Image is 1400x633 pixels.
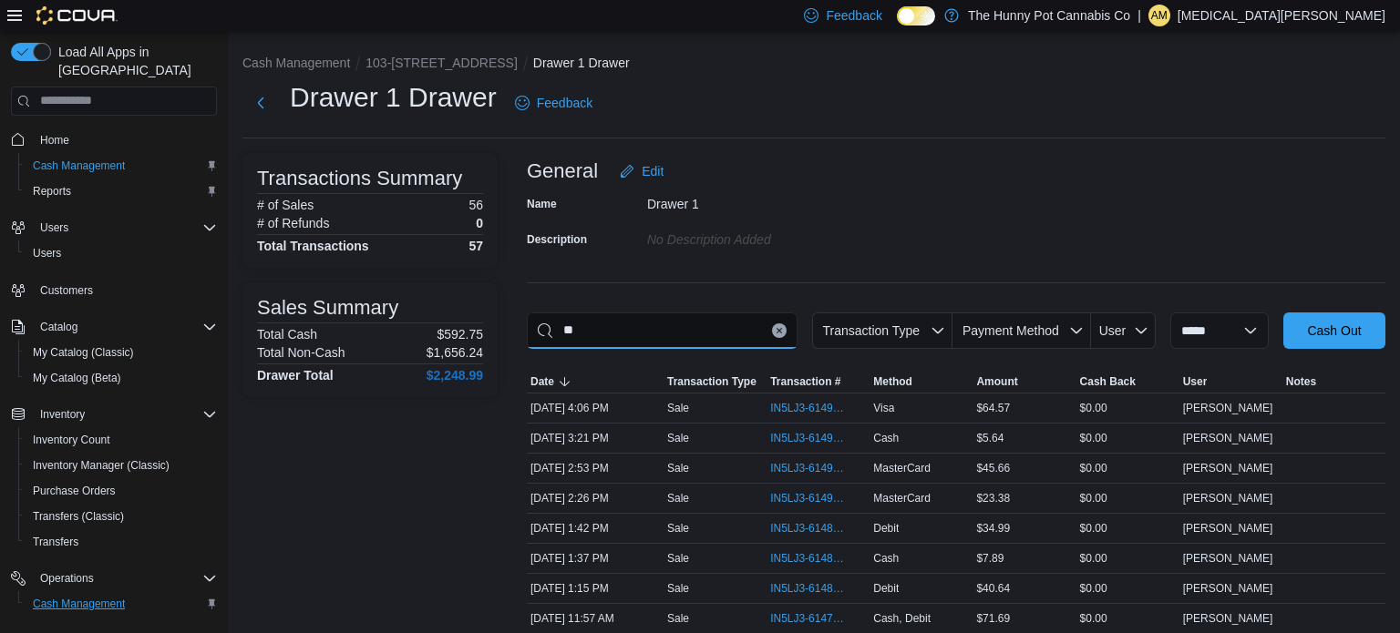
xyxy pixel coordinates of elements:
[427,368,483,383] h4: $2,248.99
[527,427,664,449] div: [DATE] 3:21 PM
[257,239,369,253] h4: Total Transactions
[770,461,848,475] span: IN5LJ3-6149270
[257,216,329,230] h6: # of Refunds
[527,312,798,349] input: This is a search bar. As you type, the results lower in the page will automatically filter.
[527,487,664,509] div: [DATE] 2:26 PM
[33,316,85,338] button: Catalog
[33,535,78,549] span: Transfers
[26,531,86,553] a: Transfers
[770,581,848,596] span: IN5LJ3-6148440
[242,56,350,70] button: Cash Management
[530,374,554,389] span: Date
[968,5,1130,26] p: The Hunny Pot Cannabis Co
[1183,461,1273,475] span: [PERSON_NAME]
[242,85,279,121] button: Next
[873,431,899,445] span: Cash
[1307,322,1361,340] span: Cash Out
[1179,371,1282,393] button: User
[1076,577,1179,599] div: $0.00
[647,225,891,247] div: No Description added
[826,6,881,25] span: Feedback
[40,407,85,422] span: Inventory
[1183,611,1273,626] span: [PERSON_NAME]
[1286,374,1316,389] span: Notes
[33,217,217,239] span: Users
[612,153,671,189] button: Edit
[667,491,689,505] p: Sale
[527,371,664,393] button: Date
[257,198,314,212] h6: # of Sales
[976,431,1004,445] span: $5.64
[468,239,483,253] h4: 57
[33,403,92,425] button: Inventory
[18,453,224,478] button: Inventory Manager (Classic)
[1076,517,1179,539] div: $0.00
[33,597,125,611] span: Cash Management
[33,217,76,239] button: Users
[18,179,224,204] button: Reports
[770,431,848,445] span: IN5LJ3-6149494
[40,571,94,586] span: Operations
[26,480,123,502] a: Purchase Orders
[1151,5,1168,26] span: AM
[1076,547,1179,569] div: $0.00
[527,160,598,182] h3: General
[1076,487,1179,509] div: $0.00
[26,180,78,202] a: Reports
[976,401,1010,415] span: $64.57
[4,402,224,427] button: Inventory
[26,367,217,389] span: My Catalog (Beta)
[18,365,224,391] button: My Catalog (Beta)
[873,551,899,566] span: Cash
[952,312,1091,349] button: Payment Method
[1183,431,1273,445] span: [PERSON_NAME]
[365,56,518,70] button: 103-[STREET_ADDRESS]
[537,94,592,112] span: Feedback
[257,168,462,189] h3: Transactions Summary
[976,374,1017,389] span: Amount
[40,320,77,334] span: Catalog
[33,484,116,498] span: Purchase Orders
[26,242,217,264] span: Users
[4,215,224,240] button: Users
[770,487,866,509] button: IN5LJ3-6149036
[26,593,217,615] span: Cash Management
[508,85,600,121] a: Feedback
[976,581,1010,596] span: $40.64
[33,403,217,425] span: Inventory
[527,607,664,629] div: [DATE] 11:57 AM
[1183,551,1273,566] span: [PERSON_NAME]
[667,581,689,596] p: Sale
[1183,581,1273,596] span: [PERSON_NAME]
[427,345,483,360] p: $1,656.24
[1076,607,1179,629] div: $0.00
[873,461,931,475] span: MasterCard
[18,427,224,453] button: Inventory Count
[4,314,224,340] button: Catalog
[873,581,899,596] span: Debit
[667,611,689,626] p: Sale
[770,611,848,626] span: IN5LJ3-6147843
[1183,374,1208,389] span: User
[26,242,68,264] a: Users
[33,316,217,338] span: Catalog
[976,521,1010,536] span: $34.99
[770,401,848,415] span: IN5LJ3-6149919
[1178,5,1385,26] p: [MEDICAL_DATA][PERSON_NAME]
[26,505,217,527] span: Transfers (Classic)
[26,429,217,451] span: Inventory Count
[33,371,121,385] span: My Catalog (Beta)
[437,327,483,342] p: $592.75
[33,458,170,473] span: Inventory Manager (Classic)
[770,577,866,599] button: IN5LJ3-6148440
[33,509,124,524] span: Transfers (Classic)
[26,155,217,177] span: Cash Management
[664,371,767,393] button: Transaction Type
[4,127,224,153] button: Home
[772,323,787,338] button: Clear input
[976,461,1010,475] span: $45.66
[1282,371,1385,393] button: Notes
[1076,427,1179,449] div: $0.00
[51,43,217,79] span: Load All Apps in [GEOGRAPHIC_DATA]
